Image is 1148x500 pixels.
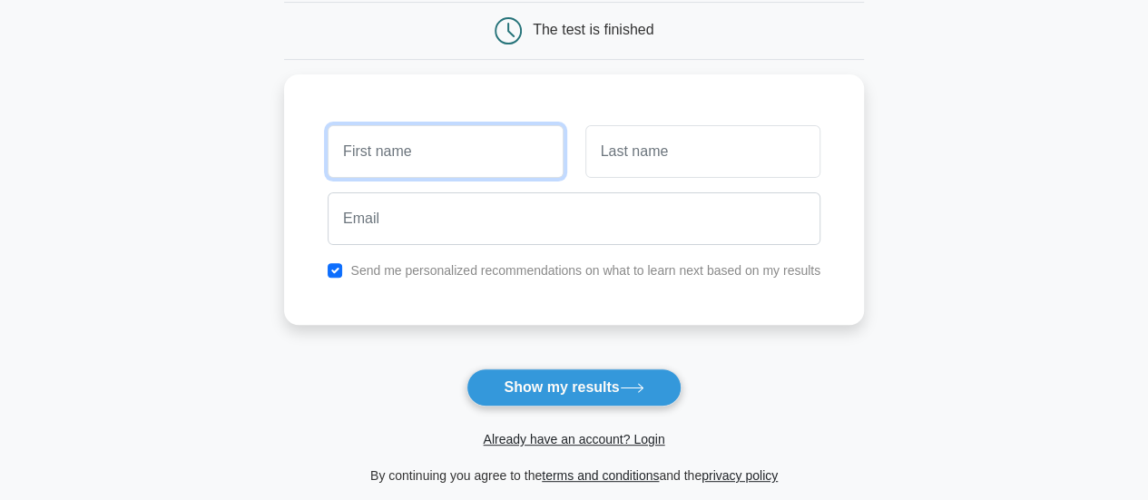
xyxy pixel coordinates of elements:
[466,368,681,407] button: Show my results
[533,22,653,37] div: The test is finished
[328,125,563,178] input: First name
[585,125,820,178] input: Last name
[328,192,820,245] input: Email
[483,432,664,446] a: Already have an account? Login
[350,263,820,278] label: Send me personalized recommendations on what to learn next based on my results
[273,465,875,486] div: By continuing you agree to the and the
[702,468,778,483] a: privacy policy
[542,468,659,483] a: terms and conditions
